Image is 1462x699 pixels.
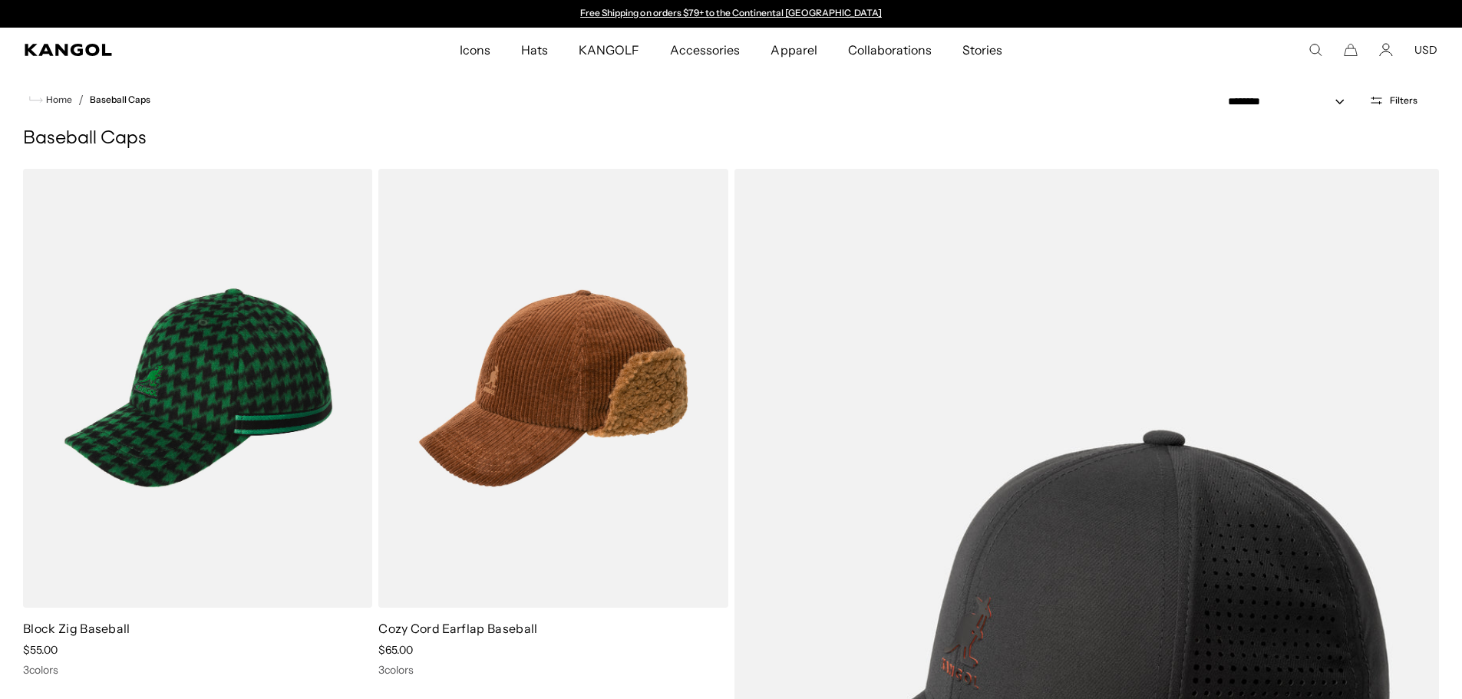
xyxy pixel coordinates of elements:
span: Hats [521,28,548,72]
span: Apparel [771,28,817,72]
div: 3 colors [23,663,372,677]
img: Block Zig Baseball [23,169,372,608]
span: Filters [1390,95,1417,106]
span: Collaborations [848,28,932,72]
span: Icons [460,28,490,72]
h1: Baseball Caps [23,127,1439,150]
a: Accessories [655,28,755,72]
summary: Search here [1309,43,1322,57]
a: Hats [506,28,563,72]
button: Open filters [1360,94,1427,107]
span: $65.00 [378,643,413,657]
img: Cozy Cord Earflap Baseball [378,169,728,608]
span: Accessories [670,28,740,72]
span: Home [43,94,72,105]
select: Sort by: Featured [1222,94,1360,110]
span: Stories [962,28,1002,72]
slideshow-component: Announcement bar [573,8,889,20]
div: 3 colors [378,663,728,677]
a: Apparel [755,28,832,72]
a: Stories [947,28,1018,72]
a: Home [29,93,72,107]
a: Free Shipping on orders $79+ to the Continental [GEOGRAPHIC_DATA] [580,7,882,18]
a: Collaborations [833,28,947,72]
a: Baseball Caps [90,94,150,105]
button: Cart [1344,43,1358,57]
a: Block Zig Baseball [23,621,130,636]
span: $55.00 [23,643,58,657]
a: Kangol [25,44,304,56]
a: Icons [444,28,506,72]
div: Announcement [573,8,889,20]
a: Cozy Cord Earflap Baseball [378,621,537,636]
a: Account [1379,43,1393,57]
button: USD [1414,43,1437,57]
span: KANGOLF [579,28,639,72]
li: / [72,91,84,109]
div: 1 of 2 [573,8,889,20]
a: KANGOLF [563,28,655,72]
